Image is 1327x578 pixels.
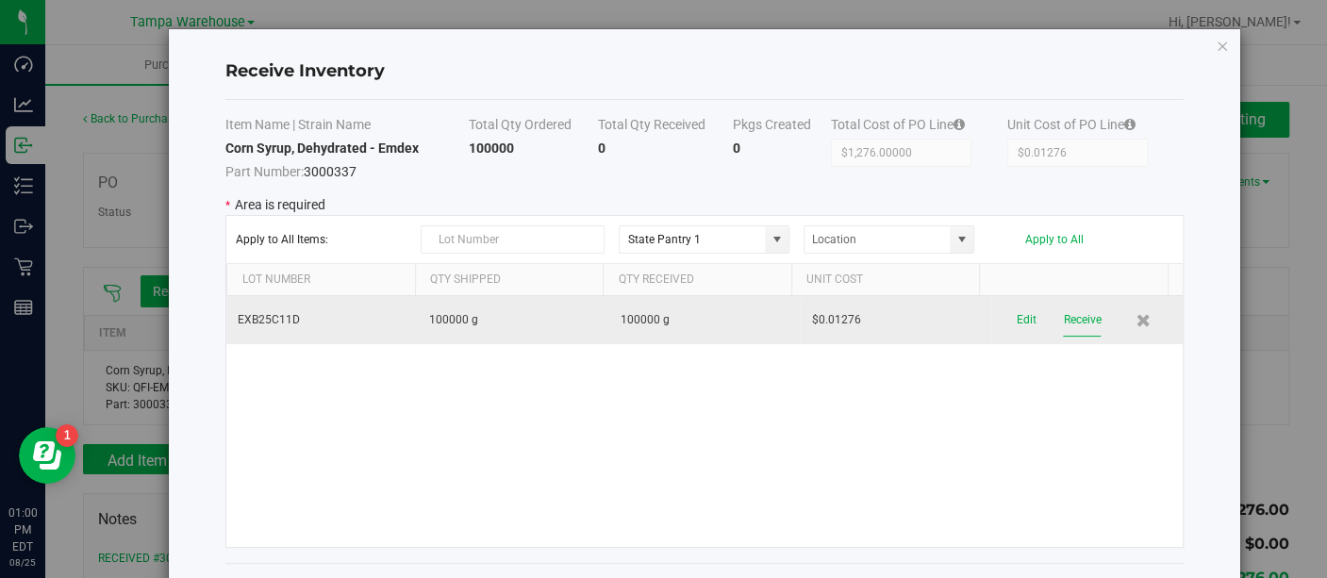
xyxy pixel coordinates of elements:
[1007,115,1184,139] th: Unit Cost of PO Line
[469,140,514,156] strong: 100000
[609,296,801,344] td: 100000 g
[226,264,415,296] th: Lot Number
[1017,304,1037,337] button: Edit
[236,233,406,246] span: Apply to All Items:
[831,115,1007,139] th: Total Cost of PO Line
[225,157,468,181] span: 3000337
[418,296,609,344] td: 100000 g
[954,118,965,131] i: Specifying a total cost will update all item costs.
[800,296,991,344] td: $0.01276
[603,264,791,296] th: Qty Received
[733,140,740,156] strong: 0
[1025,233,1084,246] button: Apply to All
[19,427,75,484] iframe: Resource center
[620,226,765,253] input: Area
[804,226,950,253] input: Location
[56,424,78,447] iframe: Resource center unread badge
[1216,34,1229,57] button: Close modal
[415,264,604,296] th: Qty Shipped
[733,115,831,139] th: Pkgs Created
[225,115,468,139] th: Item Name | Strain Name
[469,115,598,139] th: Total Qty Ordered
[235,197,325,212] span: Area is required
[225,140,419,156] strong: Corn Syrup, Dehydrated - Emdex
[226,296,418,344] td: EXB25C11D
[1124,118,1136,131] i: Specifying a total cost will update all item costs.
[225,59,1184,84] h4: Receive Inventory
[421,225,605,254] input: Lot Number
[1063,304,1101,337] button: Receive
[598,140,605,156] strong: 0
[225,164,304,179] span: Part Number:
[598,115,733,139] th: Total Qty Received
[791,264,980,296] th: Unit Cost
